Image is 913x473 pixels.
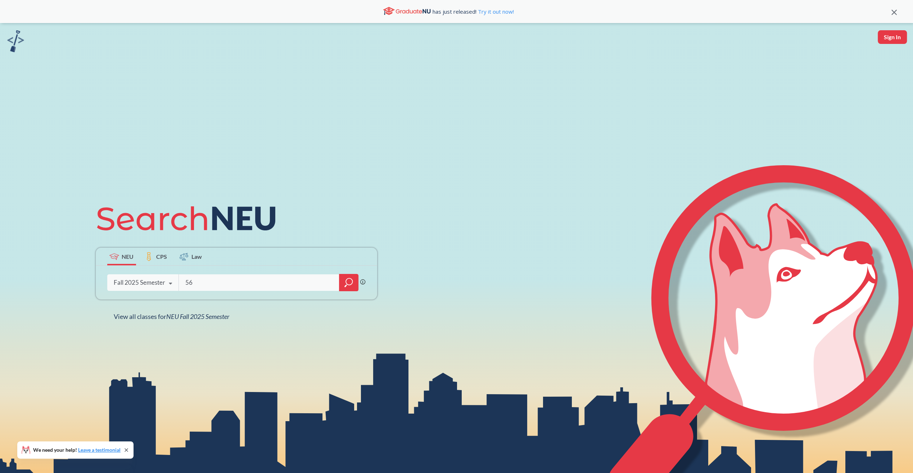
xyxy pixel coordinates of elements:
span: NEU Fall 2025 Semester [166,312,229,320]
div: Fall 2025 Semester [114,279,165,287]
svg: magnifying glass [344,278,353,288]
div: magnifying glass [339,274,358,291]
span: Law [191,252,202,261]
span: View all classes for [114,312,229,320]
span: NEU [122,252,134,261]
a: Leave a testimonial [78,447,121,453]
img: sandbox logo [7,30,24,52]
a: Try it out now! [476,8,514,15]
input: Class, professor, course number, "phrase" [184,275,334,290]
button: Sign In [878,30,907,44]
span: CPS [156,252,167,261]
a: sandbox logo [7,30,24,54]
span: has just released! [433,8,514,15]
span: We need your help! [33,447,121,452]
